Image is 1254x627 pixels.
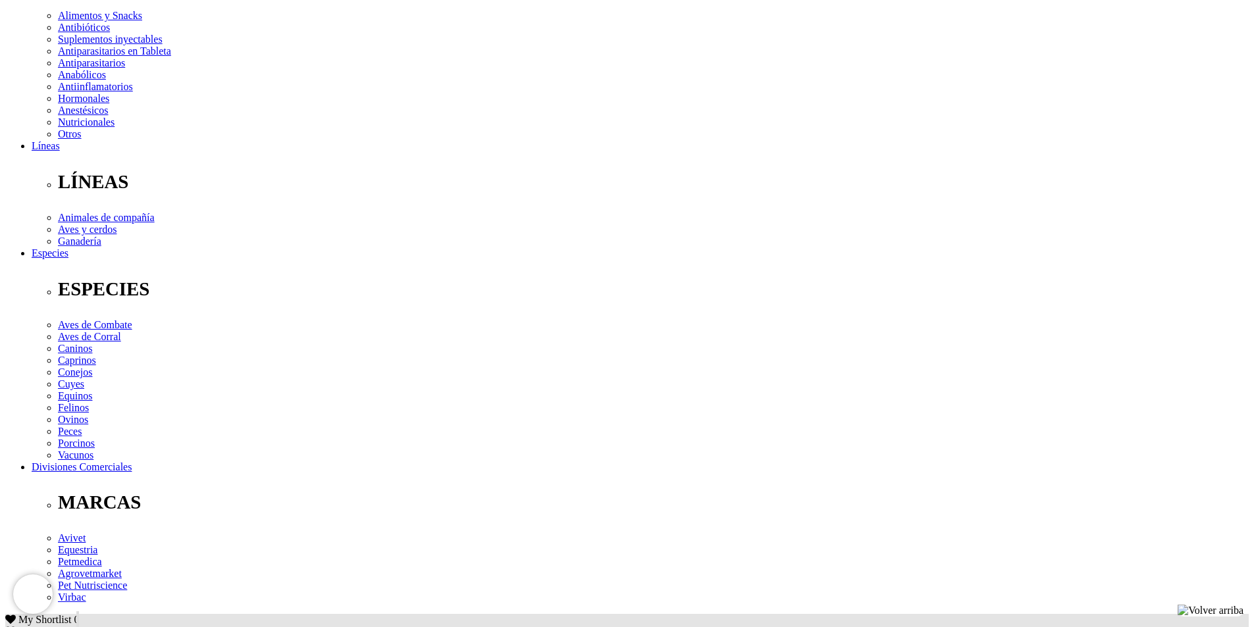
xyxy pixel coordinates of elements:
[58,319,132,330] a: Aves de Combate
[58,45,171,57] a: Antiparasitarios en Tableta
[1178,605,1243,616] img: Volver arriba
[58,278,1249,300] p: ESPECIES
[58,414,88,425] a: Ovinos
[58,580,127,591] a: Pet Nutriscience
[58,402,89,413] a: Felinos
[58,10,142,21] a: Alimentos y Snacks
[58,449,93,461] a: Vacunos
[32,247,68,259] a: Especies
[58,378,84,389] a: Cuyes
[58,366,92,378] a: Conejos
[58,171,1249,193] p: LÍNEAS
[58,105,108,116] a: Anestésicos
[58,57,125,68] a: Antiparasitarios
[13,574,53,614] iframe: Brevo live chat
[58,224,117,235] a: Aves y cerdos
[58,426,82,437] a: Peces
[58,491,1249,513] p: MARCAS
[58,93,109,104] a: Hormonales
[58,116,115,128] a: Nutricionales
[58,343,92,354] a: Caninos
[58,438,95,449] a: Porcinos
[58,22,110,33] a: Antibióticos
[58,128,82,139] a: Otros
[58,390,92,401] a: Equinos
[58,34,163,45] a: Suplementos inyectables
[58,532,86,543] a: Avivet
[58,568,122,579] a: Agrovetmarket
[74,614,79,625] span: 0
[18,614,71,625] span: My Shortlist
[58,591,86,603] a: Virbac
[32,461,132,472] a: Divisiones Comerciales
[58,331,121,342] a: Aves de Corral
[58,355,96,366] a: Caprinos
[58,81,133,92] a: Antiinflamatorios
[58,236,101,247] a: Ganadería
[58,544,97,555] a: Equestria
[58,69,106,80] a: Anabólicos
[58,212,155,223] a: Animales de compañía
[58,556,102,567] a: Petmedica
[32,140,60,151] a: Líneas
